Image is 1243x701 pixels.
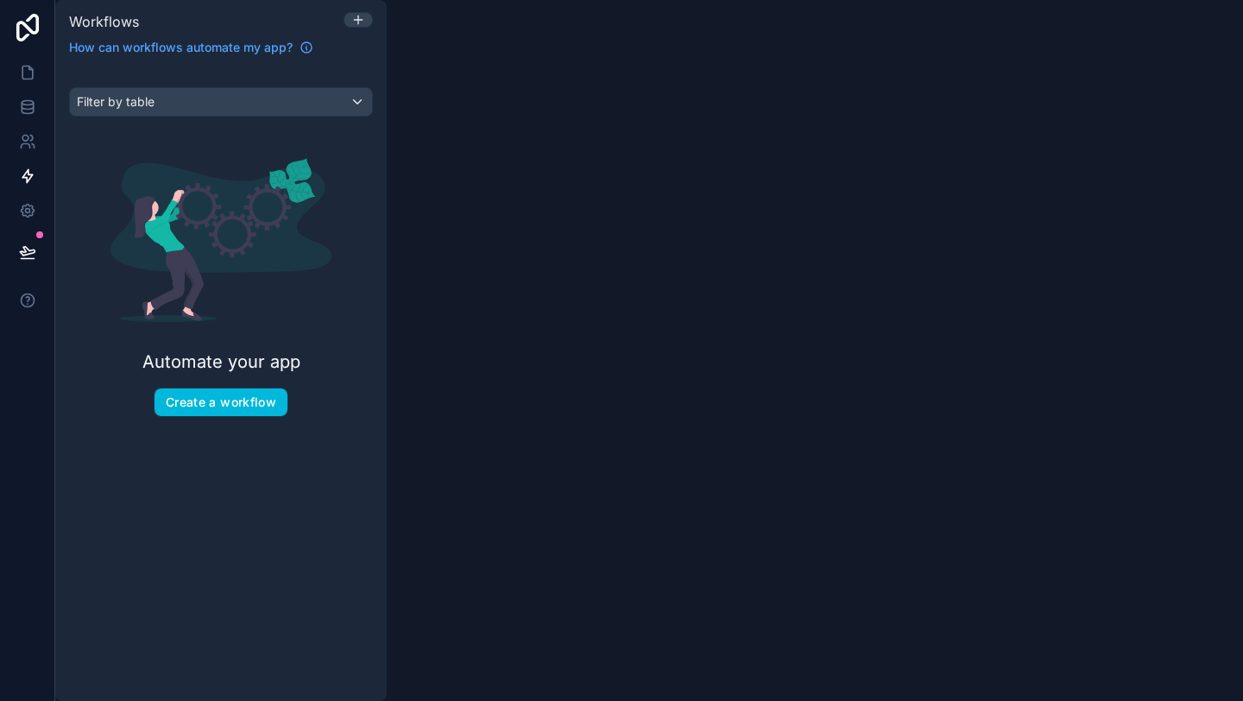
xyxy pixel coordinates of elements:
span: Filter by table [77,94,155,109]
button: Create a workflow [155,388,287,416]
img: Automate your app [110,158,331,322]
h2: Automate your app [142,350,300,374]
span: How can workflows automate my app? [69,39,293,56]
span: Workflows [69,13,139,30]
div: scrollable content [55,66,387,701]
button: Filter by table [69,87,373,117]
a: How can workflows automate my app? [62,39,320,56]
button: Create a workflow [154,388,288,417]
